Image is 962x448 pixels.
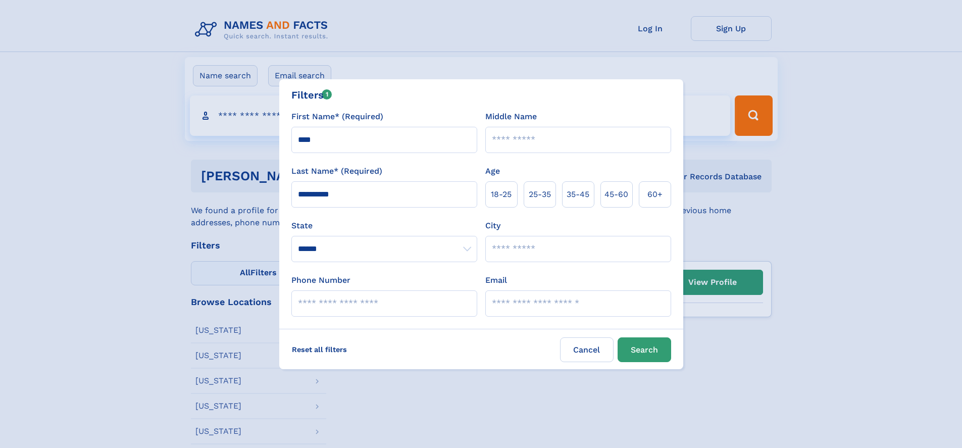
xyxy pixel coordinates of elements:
span: 18‑25 [491,188,512,201]
span: 25‑35 [529,188,551,201]
label: Age [485,165,500,177]
button: Search [618,337,671,362]
label: Last Name* (Required) [291,165,382,177]
label: Cancel [560,337,614,362]
label: City [485,220,500,232]
label: Email [485,274,507,286]
div: Filters [291,87,332,103]
span: 60+ [647,188,663,201]
label: Phone Number [291,274,350,286]
label: Reset all filters [285,337,353,362]
label: Middle Name [485,111,537,123]
span: 45‑60 [604,188,628,201]
span: 35‑45 [567,188,589,201]
label: First Name* (Required) [291,111,383,123]
label: State [291,220,477,232]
